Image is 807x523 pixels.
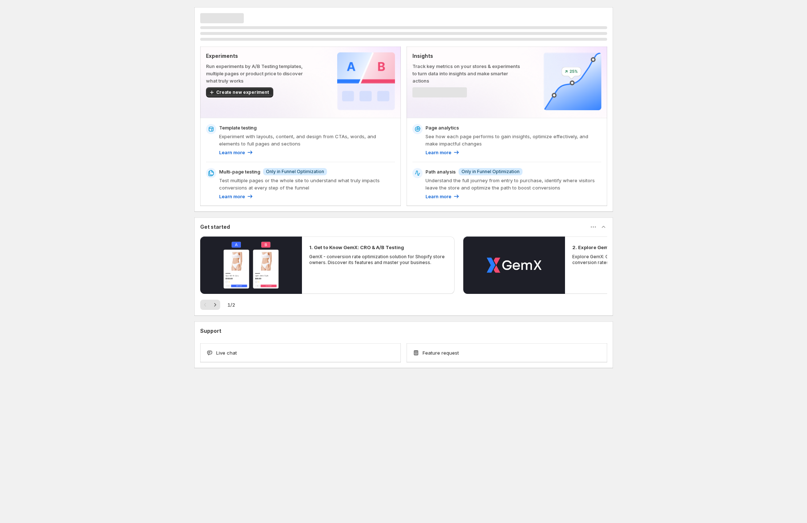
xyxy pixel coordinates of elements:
p: Learn more [219,193,245,200]
p: Path analysis [425,168,456,175]
h2: 2. Explore GemX: CRO & A/B Testing Use Cases [572,244,685,251]
p: Learn more [219,149,245,156]
p: Run experiments by A/B Testing templates, multiple pages or product price to discover what truly ... [206,63,314,84]
span: Only in Funnel Optimization [461,169,520,175]
h2: 1. Get to Know GemX: CRO & A/B Testing [309,244,404,251]
p: Test multiple pages or the whole site to understand what truly impacts conversions at every step ... [219,177,395,191]
p: GemX - conversion rate optimization solution for Shopify store owners. Discover its features and ... [309,254,447,266]
button: Next [210,300,220,310]
p: Insights [412,52,520,60]
p: Explore GemX: CRO & A/B testing Use Cases to boost conversion rates and drive growth. [572,254,710,266]
p: Multi-page testing [219,168,260,175]
span: Feature request [423,349,459,356]
p: Track key metrics on your stores & experiments to turn data into insights and make smarter actions [412,63,520,84]
p: Experiments [206,52,314,60]
h3: Get started [200,223,230,231]
p: Learn more [425,149,451,156]
a: Learn more [425,193,460,200]
a: Learn more [219,149,254,156]
a: Learn more [219,193,254,200]
p: Understand the full journey from entry to purchase, identify where visitors leave the store and o... [425,177,601,191]
button: Play video [463,236,565,294]
a: Learn more [425,149,460,156]
img: Insights [544,52,601,110]
button: Create new experiment [206,87,273,97]
h3: Support [200,327,221,335]
p: See how each page performs to gain insights, optimize effectively, and make impactful changes [425,133,601,147]
span: Create new experiment [216,89,269,95]
span: 1 / 2 [227,301,235,308]
button: Play video [200,236,302,294]
span: Only in Funnel Optimization [266,169,324,175]
p: Template testing [219,124,257,131]
p: Learn more [425,193,451,200]
img: Experiments [337,52,395,110]
span: Live chat [216,349,237,356]
p: Page analytics [425,124,459,131]
nav: Pagination [200,300,220,310]
p: Experiment with layouts, content, and design from CTAs, words, and elements to full pages and sec... [219,133,395,147]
